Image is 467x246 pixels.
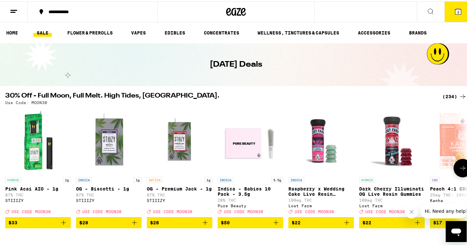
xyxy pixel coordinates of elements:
p: SATIVA [147,176,163,182]
p: 1g [134,176,142,182]
span: $33 [9,219,17,224]
p: INDICA [76,176,92,182]
a: Open page for Raspberry x Wedding Cake Live Resin Gummies from Lost Farm [288,107,354,216]
p: Use Code: MOON30 [5,99,47,103]
span: USE CODE MOON30 [82,208,122,212]
p: CBD [430,176,440,182]
span: Hi. Need any help? [4,5,47,10]
h1: [DATE] Deals [210,58,262,69]
a: (234) [442,91,467,99]
a: HOME [3,28,21,35]
span: $22 [292,219,301,224]
p: 87% THC [76,191,142,196]
p: Indica - Babies 10 Pack - 3.5g [218,185,283,195]
p: INDICA [218,176,233,182]
p: 1g [204,176,212,182]
iframe: Button to launch messaging window [446,220,467,241]
div: STIIIZY [76,197,142,201]
span: $22 [362,219,371,224]
p: 87% THC [147,191,212,196]
p: 87% THC [5,191,71,196]
a: EDIBLES [161,28,188,35]
p: HYBRID [5,176,21,182]
button: Add to bag [76,216,142,227]
span: USE CODE MOON30 [11,208,51,212]
p: Raspberry x Wedding Cake Live Resin Gummies [288,185,354,195]
button: Add to bag [5,216,71,227]
span: $50 [221,219,230,224]
div: STIIIZY [5,197,71,201]
a: Open page for Pink Acai AIO - 1g from STIIIZY [5,107,71,216]
a: WELLNESS, TINCTURES & CAPSULES [254,28,342,35]
p: Pink Acai AIO - 1g [5,185,71,190]
a: SALE [33,28,52,35]
p: 100mg THC [359,197,425,201]
img: Lost Farm - Raspberry x Wedding Cake Live Resin Gummies [288,107,354,172]
img: Pure Beauty - Indica - Babies 10 Pack - 3.5g [218,107,283,172]
a: Open page for Indica - Babies 10 Pack - 3.5g from Pure Beauty [218,107,283,216]
button: Add to bag [359,216,425,227]
a: Open page for Dark Cherry Illuminati OG Live Rosin Gummies from Lost Farm [359,107,425,216]
span: $28 [79,219,88,224]
span: USE CODE MOON30 [365,208,405,212]
p: 28% THC [218,197,283,201]
p: 3.5g [271,176,283,182]
span: USE CODE MOON30 [224,208,263,212]
p: Dark Cherry Illuminati OG Live Rosin Gummies [359,185,425,195]
div: Lost Farm [288,202,354,207]
a: FLOWER & PREROLLS [64,28,116,35]
img: Lost Farm - Dark Cherry Illuminati OG Live Rosin Gummies [359,107,425,172]
p: 1g [63,176,71,182]
img: STIIIZY - Pink Acai AIO - 1g [5,107,71,172]
button: Add to bag [147,216,212,227]
iframe: Message from company [421,203,467,217]
span: $17 [433,219,442,224]
a: ACCESSORIES [355,28,394,35]
p: OG - Premium Jack - 1g [147,185,212,190]
button: Add to bag [288,216,354,227]
span: $28 [150,219,159,224]
div: STIIIZY [147,197,212,201]
a: Open page for OG - Biscotti - 1g from STIIIZY [76,107,142,216]
img: STIIIZY - OG - Biscotti - 1g [76,107,142,172]
img: STIIIZY - OG - Premium Jack - 1g [147,107,212,172]
button: Add to bag [218,216,283,227]
div: Pure Beauty [218,202,283,207]
a: BRANDS [406,28,430,35]
p: INDICA [288,176,304,182]
span: 3 [457,9,459,13]
p: OG - Biscotti - 1g [76,185,142,190]
a: CONCENTRATES [201,28,243,35]
p: 100mg THC [288,197,354,201]
span: USE CODE MOON30 [153,208,192,212]
iframe: Close message [405,204,418,217]
a: VAPES [128,28,149,35]
a: Open page for OG - Premium Jack - 1g from STIIIZY [147,107,212,216]
h2: 30% Off - Full Moon, Full Melt. High Tides, [GEOGRAPHIC_DATA]. [5,91,435,99]
div: Lost Farm [359,202,425,207]
p: HYBRID [359,176,375,182]
span: USE CODE MOON30 [295,208,334,212]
